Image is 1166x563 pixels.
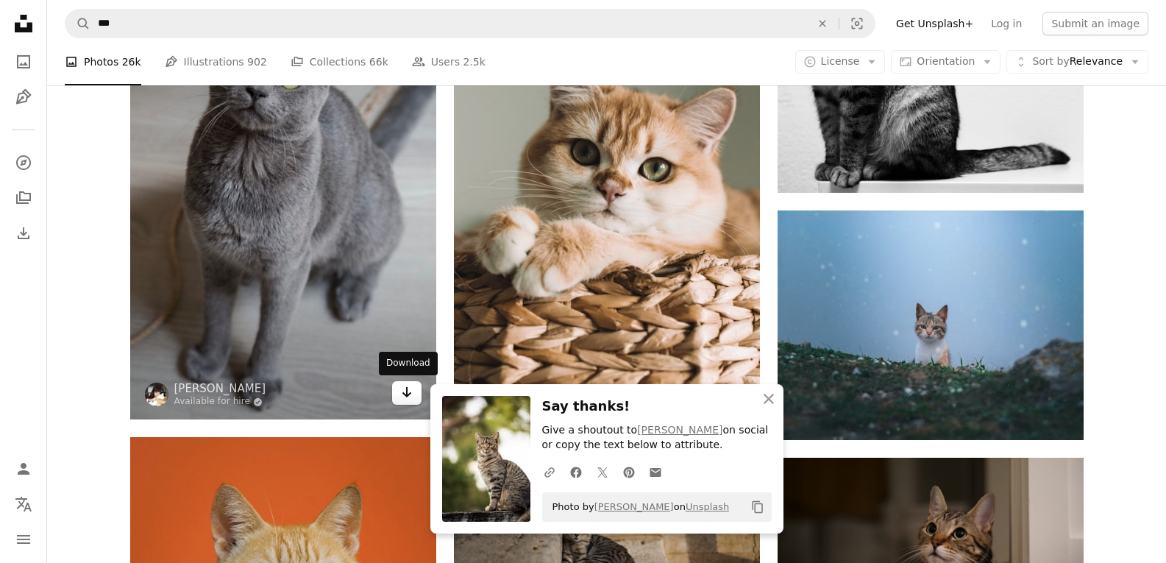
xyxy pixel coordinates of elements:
div: Download [379,352,438,375]
a: Photos [9,47,38,77]
img: white and brown cat on green grass during daytime [778,210,1084,440]
a: Available for hire [174,396,266,408]
a: Share on Twitter [589,457,616,486]
span: Relevance [1032,54,1123,69]
a: [PERSON_NAME] [594,501,674,512]
a: Get Unsplash+ [887,12,982,35]
button: Language [9,489,38,519]
a: Collections 66k [291,38,388,85]
p: Give a shoutout to on social or copy the text below to attribute. [542,423,772,453]
button: Sort byRelevance [1006,50,1148,74]
span: 66k [369,54,388,70]
a: Home — Unsplash [9,9,38,41]
a: white and brown cat on green grass during daytime [778,318,1084,331]
a: [PERSON_NAME] [174,381,266,396]
a: Explore [9,148,38,177]
a: Log in / Sign up [9,454,38,484]
button: Menu [9,525,38,554]
button: License [795,50,886,74]
a: Download [392,381,422,405]
h3: Say thanks! [542,396,772,417]
a: orange tabby cat on brown woven basket [454,171,760,184]
button: Copy to clipboard [745,495,770,520]
img: Go to Milada Vigerova's profile [145,383,168,406]
button: Search Unsplash [65,10,90,38]
button: Submit an image [1042,12,1148,35]
a: Share over email [642,457,669,486]
form: Find visuals sitewide [65,9,875,38]
span: Orientation [917,55,975,67]
span: Sort by [1032,55,1069,67]
span: 902 [247,54,267,70]
a: Illustrations [9,82,38,112]
a: [PERSON_NAME] [637,424,722,436]
button: Clear [806,10,839,38]
a: Log in [982,12,1031,35]
a: Illustrations 902 [165,38,267,85]
button: Orientation [891,50,1000,74]
a: Share on Facebook [563,457,589,486]
a: Users 2.5k [412,38,486,85]
span: 2.5k [463,54,485,70]
a: Collections [9,183,38,213]
button: Visual search [839,10,875,38]
a: Unsplash [686,501,729,512]
a: russian blue cat on white floor [130,183,436,196]
span: License [821,55,860,67]
a: Share on Pinterest [616,457,642,486]
span: Photo by on [545,495,730,519]
a: Download History [9,219,38,248]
